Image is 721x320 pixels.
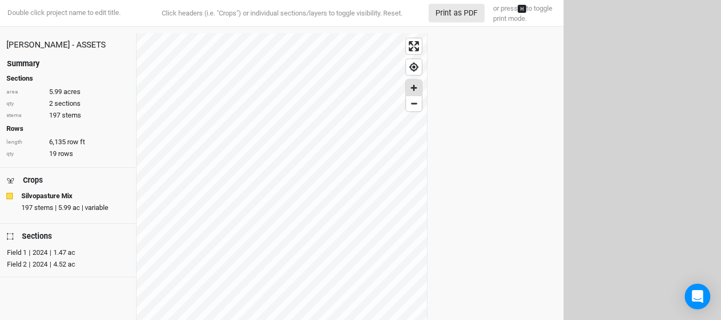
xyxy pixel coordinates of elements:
div: Summary [7,58,39,69]
div: | [29,259,30,270]
div: qty [6,150,44,158]
button: Enter fullscreen [406,38,422,54]
div: qty [6,100,44,108]
span: stems [62,111,81,120]
div: Sections [22,231,52,242]
span: sections [54,99,81,108]
div: Crops [23,175,43,186]
span: acres [64,87,81,97]
kbd: H [518,5,526,13]
div: Mooney - ASSETS [6,40,130,51]
span: row ft [67,137,85,147]
div: stems [6,112,44,120]
div: 6,135 [6,137,130,147]
div: 2024 1.47 ac [27,247,75,258]
div: Double click project name to edit title. [5,8,121,18]
h4: Rows [6,124,130,133]
div: 5.99 [6,87,130,97]
h4: Sections [6,74,130,83]
span: rows [58,149,73,159]
div: Field 1 [7,247,27,258]
strong: Silvopasture Mix [21,191,73,201]
div: | [50,247,51,258]
div: | [50,259,51,270]
button: Reset. [383,8,402,19]
div: 2 [6,99,130,108]
div: Click headers (i.e. "Crops") or individual sections/layers to toggle visibility. [140,8,423,19]
button: Find my location [406,59,422,75]
button: Zoom in [406,80,422,96]
button: Zoom out [406,96,422,111]
div: 19 [6,149,130,159]
div: 197 stems | 5.99 ac | variable [21,203,130,213]
div: | [29,247,30,258]
div: Open Intercom Messenger [685,284,710,309]
div: area [6,88,44,96]
button: Field 1|2024|1.47 ac [6,247,125,256]
button: Print as PDF [429,4,485,22]
div: Field 2 [7,259,27,270]
div: length [6,138,44,146]
div: 2024 4.52 ac [27,259,75,270]
div: 197 [6,111,130,120]
button: Field 2|2024|4.52 ac [6,259,125,268]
